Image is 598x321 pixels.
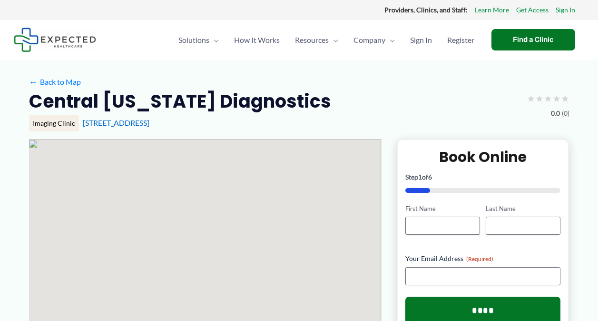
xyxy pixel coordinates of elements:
[287,23,346,57] a: ResourcesMenu Toggle
[83,118,149,127] a: [STREET_ADDRESS]
[405,174,561,181] p: Step of
[346,23,402,57] a: CompanyMenu Toggle
[418,173,422,181] span: 1
[295,23,329,57] span: Resources
[385,23,395,57] span: Menu Toggle
[516,4,549,16] a: Get Access
[486,204,560,213] label: Last Name
[353,23,385,57] span: Company
[562,107,569,120] span: (0)
[466,255,493,262] span: (Required)
[535,90,544,107] span: ★
[29,90,331,113] h2: Central [US_STATE] Diagnostics
[171,23,482,57] nav: Primary Site Navigation
[556,4,575,16] a: Sign In
[209,23,219,57] span: Menu Toggle
[29,115,79,131] div: Imaging Clinic
[491,29,575,50] a: Find a Clinic
[29,75,81,89] a: ←Back to Map
[234,23,280,57] span: How It Works
[527,90,535,107] span: ★
[447,23,474,57] span: Register
[410,23,432,57] span: Sign In
[14,28,96,52] img: Expected Healthcare Logo - side, dark font, small
[405,204,480,213] label: First Name
[226,23,287,57] a: How It Works
[551,107,560,120] span: 0.0
[29,77,38,86] span: ←
[428,173,432,181] span: 6
[405,148,561,166] h2: Book Online
[402,23,440,57] a: Sign In
[329,23,338,57] span: Menu Toggle
[405,254,561,263] label: Your Email Address
[561,90,569,107] span: ★
[475,4,509,16] a: Learn More
[544,90,552,107] span: ★
[178,23,209,57] span: Solutions
[440,23,482,57] a: Register
[552,90,561,107] span: ★
[384,6,468,14] strong: Providers, Clinics, and Staff:
[171,23,226,57] a: SolutionsMenu Toggle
